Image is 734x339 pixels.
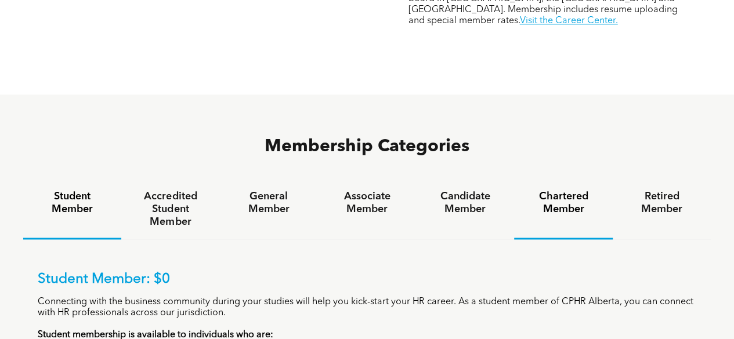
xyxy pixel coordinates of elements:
[132,190,209,228] h4: Accredited Student Member
[519,16,617,25] a: Visit the Career Center.
[230,190,308,216] h4: General Member
[623,190,700,216] h4: Retired Member
[34,190,111,216] h4: Student Member
[38,271,696,288] p: Student Member: $0
[525,190,602,216] h4: Chartered Member
[426,190,504,216] h4: Candidate Member
[328,190,406,216] h4: Associate Member
[265,138,469,155] span: Membership Categories
[38,297,696,319] p: Connecting with the business community during your studies will help you kick-start your HR caree...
